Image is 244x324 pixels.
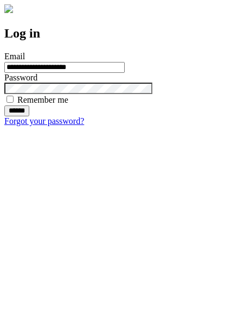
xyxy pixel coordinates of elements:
label: Email [4,52,25,61]
a: Forgot your password? [4,116,84,126]
label: Remember me [17,95,68,104]
label: Password [4,73,37,82]
img: logo-4e3dc11c47720685a147b03b5a06dd966a58ff35d612b21f08c02c0306f2b779.png [4,4,13,13]
h2: Log in [4,26,240,41]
